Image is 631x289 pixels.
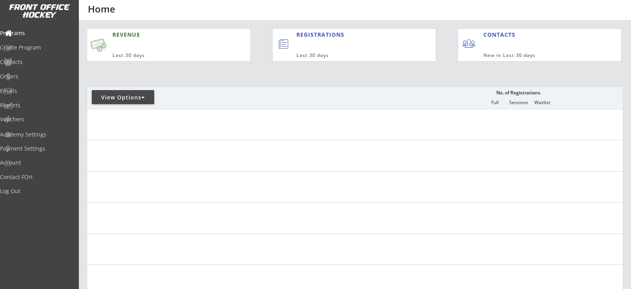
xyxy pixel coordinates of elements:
div: New in Last 30 days [483,52,585,59]
div: Last 30 days [296,52,404,59]
div: Full [483,100,506,105]
div: Waitlist [530,100,554,105]
div: No. of Registrations [494,90,542,96]
div: Last 30 days [112,52,212,59]
div: Sessions [507,100,530,105]
div: CONTACTS [483,31,519,39]
div: REGISTRATIONS [296,31,400,39]
div: View Options [92,94,154,101]
div: REVENUE [112,31,212,39]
